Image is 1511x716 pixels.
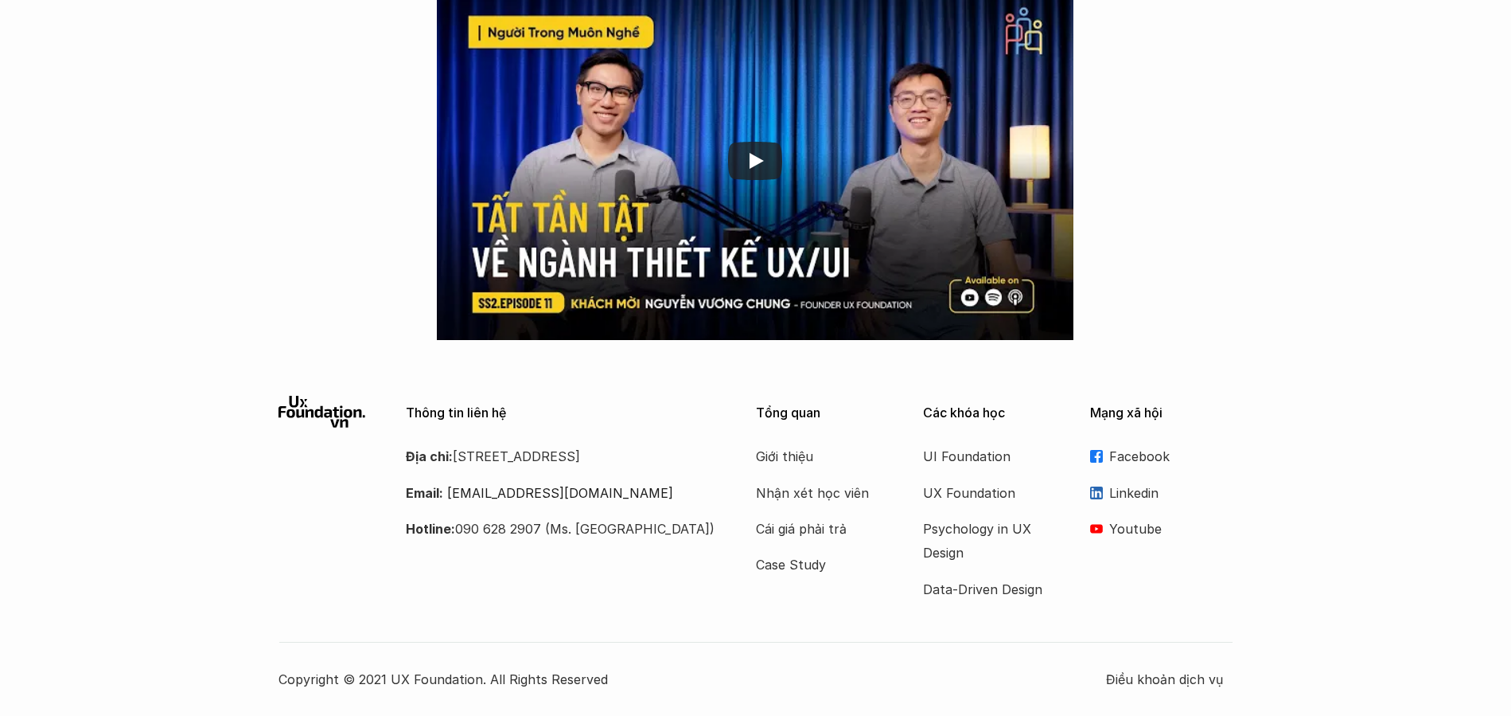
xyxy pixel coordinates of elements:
[756,481,883,505] a: Nhận xét học viên
[447,485,673,501] a: [EMAIL_ADDRESS][DOMAIN_NAME]
[923,481,1050,505] a: UX Foundation
[406,485,443,501] strong: Email:
[756,444,883,468] a: Giới thiệu
[406,448,453,464] strong: Địa chỉ:
[756,553,883,577] a: Case Study
[1109,481,1233,505] p: Linkedin
[406,517,716,541] p: 090 628 2907 (Ms. [GEOGRAPHIC_DATA])
[278,667,1106,691] p: Copyright © 2021 UX Foundation. All Rights Reserved
[756,517,883,541] a: Cái giá phải trả
[1090,517,1233,541] a: Youtube
[923,517,1050,565] a: Psychology in UX Design
[923,405,1066,421] p: Các khóa học
[1109,444,1233,468] p: Facebook
[406,521,455,537] strong: Hotline:
[756,405,899,421] p: Tổng quan
[1109,517,1233,541] p: Youtube
[728,142,782,180] button: Play
[1090,405,1233,421] p: Mạng xã hội
[923,577,1050,601] a: Data-Driven Design
[1090,444,1233,468] a: Facebook
[1090,481,1233,505] a: Linkedin
[406,444,716,468] p: [STREET_ADDRESS]
[406,405,716,421] p: Thông tin liên hệ
[1106,667,1233,691] a: Điều khoản dịch vụ
[923,444,1050,468] a: UI Foundation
